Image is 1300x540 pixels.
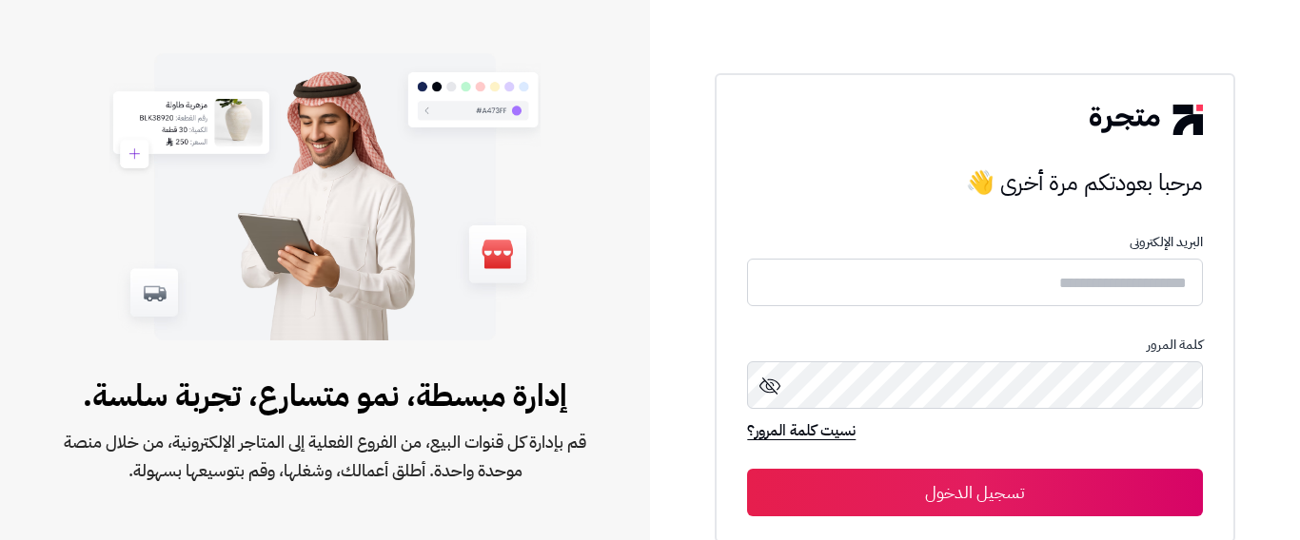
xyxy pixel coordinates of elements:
p: كلمة المرور [747,337,1202,353]
img: logo-2.png [1090,105,1202,135]
span: قم بإدارة كل قنوات البيع، من الفروع الفعلية إلى المتاجر الإلكترونية، من خلال منصة موحدة واحدة. أط... [61,428,589,485]
a: نسيت كلمة المرور؟ [747,419,856,446]
button: تسجيل الدخول [747,469,1202,516]
span: إدارة مبسطة، نمو متسارع، تجربة سلسة. [61,373,589,418]
p: البريد الإلكترونى [747,235,1202,250]
h3: مرحبا بعودتكم مرة أخرى 👋 [747,164,1202,202]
